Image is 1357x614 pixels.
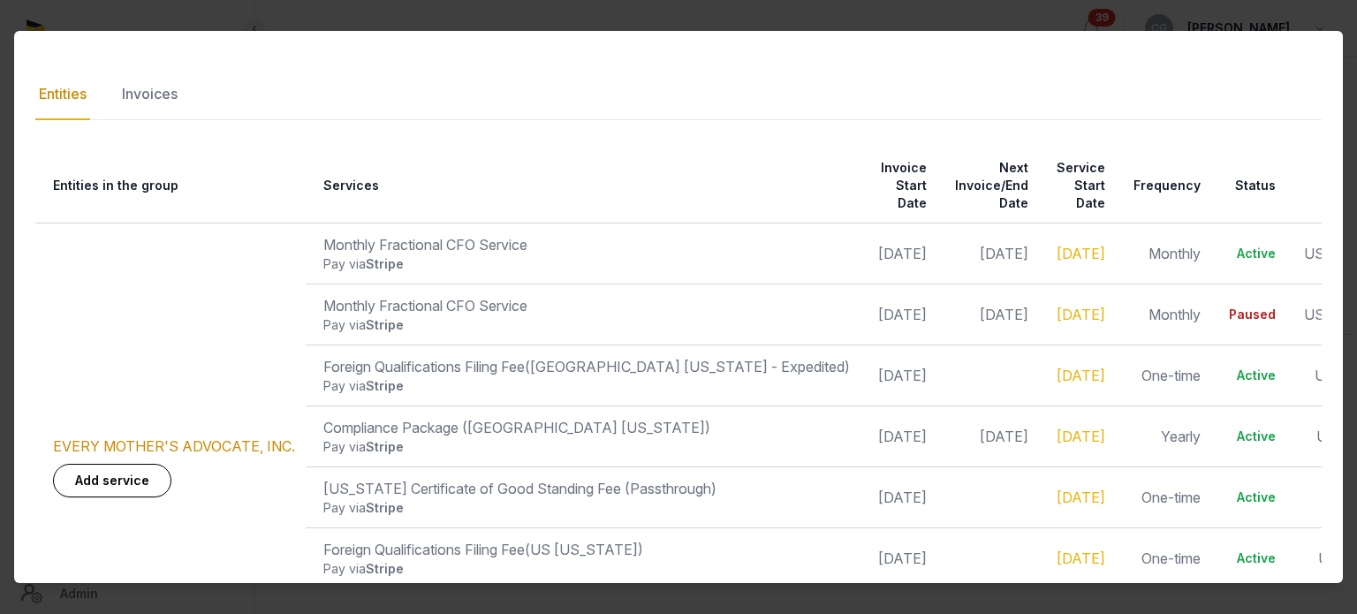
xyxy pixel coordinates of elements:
span: [DATE] [980,428,1028,445]
a: EVERY MOTHER'S ADVOCATE, INC. [53,437,295,455]
a: [DATE] [1057,367,1105,384]
td: [DATE] [860,527,937,588]
th: Status [1211,148,1286,224]
div: Pay via [323,316,850,334]
td: Monthly [1116,223,1211,284]
th: Invoice Start Date [860,148,937,224]
td: [DATE] [860,223,937,284]
td: One-time [1116,527,1211,588]
div: [US_STATE] Certificate of Good Standing Fee (Passthrough) [323,478,850,499]
div: Active [1229,550,1276,567]
a: [DATE] [1057,306,1105,323]
div: Pay via [323,438,850,456]
div: Invoices [118,69,181,120]
div: Active [1229,245,1276,262]
span: USD [1318,550,1349,567]
div: Entities [35,69,90,120]
div: Pay via [323,255,850,273]
span: Stripe [366,378,404,393]
td: Yearly [1116,406,1211,466]
td: Monthly [1116,284,1211,345]
a: [DATE] [1057,489,1105,506]
div: Monthly Fractional CFO Service [323,234,850,255]
div: Active [1229,367,1276,384]
span: ([GEOGRAPHIC_DATA] [US_STATE] - Expedited) [525,358,850,375]
span: USD [1304,306,1335,323]
span: [DATE] [980,245,1028,262]
div: Compliance Package ([GEOGRAPHIC_DATA] [US_STATE]) [323,417,850,438]
span: USD [1304,245,1335,262]
div: Active [1229,489,1276,506]
span: [DATE] [980,306,1028,323]
span: USD [1315,367,1346,384]
td: One-time [1116,345,1211,406]
th: Services [306,148,860,224]
div: Paused [1229,306,1276,323]
a: [DATE] [1057,550,1105,567]
td: [DATE] [860,284,937,345]
nav: Tabs [35,69,1322,120]
span: Stripe [366,500,404,515]
span: (US [US_STATE]) [525,541,643,558]
div: Monthly Fractional CFO Service [323,295,850,316]
span: Stripe [366,317,404,332]
div: Pay via [323,560,850,578]
a: [DATE] [1057,245,1105,262]
div: Pay via [323,377,850,395]
span: USD [1316,428,1347,445]
th: Next Invoice/End Date [937,148,1039,224]
div: Pay via [323,499,850,517]
a: Add service [53,464,171,497]
span: Stripe [366,256,404,271]
a: [DATE] [1057,428,1105,445]
td: [DATE] [860,466,937,527]
td: [DATE] [860,345,937,406]
td: One-time [1116,466,1211,527]
td: [DATE] [860,406,937,466]
span: Stripe [366,561,404,576]
div: Foreign Qualifications Filing Fee [323,539,850,560]
th: Service Start Date [1039,148,1116,224]
th: Frequency [1116,148,1211,224]
div: Active [1229,428,1276,445]
th: Entities in the group [35,148,306,224]
div: Foreign Qualifications Filing Fee [323,356,850,377]
span: Stripe [366,439,404,454]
